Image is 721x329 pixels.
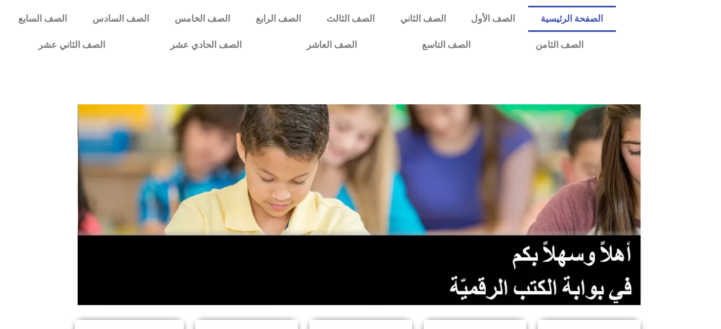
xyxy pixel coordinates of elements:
[387,6,458,32] a: الصف الثاني
[80,6,162,32] a: الصف السادس
[162,6,243,32] a: الصف الخامس
[6,6,80,32] a: الصف السابع
[6,32,138,58] a: الصف الثاني عشر
[458,6,528,32] a: الصف الأول
[243,6,314,32] a: الصف الرابع
[138,32,274,58] a: الصف الحادي عشر
[313,6,387,32] a: الصف الثالث
[389,32,503,58] a: الصف التاسع
[274,32,389,58] a: الصف العاشر
[528,6,616,32] a: الصفحة الرئيسية
[503,32,616,58] a: الصف الثامن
